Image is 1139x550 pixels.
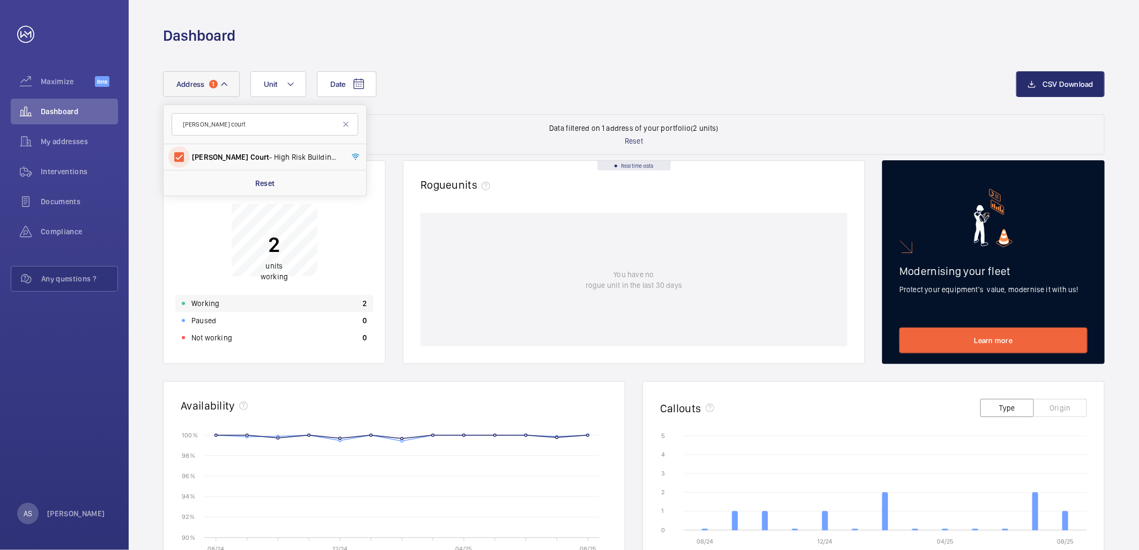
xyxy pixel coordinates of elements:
[264,80,278,88] span: Unit
[661,508,664,515] text: 1
[41,166,118,177] span: Interventions
[41,106,118,117] span: Dashboard
[452,178,495,191] span: units
[163,71,240,97] button: Address1
[660,402,701,415] h2: Callouts
[661,451,665,458] text: 4
[937,538,953,545] text: 04/25
[192,152,339,162] span: - High Risk Building - , [GEOGRAPHIC_DATA] E2 7NT
[899,328,1088,353] a: Learn more
[182,533,195,541] text: 90 %
[661,470,665,477] text: 3
[41,226,118,237] span: Compliance
[47,508,105,519] p: [PERSON_NAME]
[363,298,367,309] p: 2
[163,26,235,46] h1: Dashboard
[597,161,671,170] div: Real time data
[250,71,306,97] button: Unit
[172,113,358,136] input: Search by address
[899,284,1088,295] p: Protect your equipment's value, modernise it with us!
[818,538,833,545] text: 12/24
[363,332,367,343] p: 0
[182,431,198,438] text: 100 %
[41,196,118,207] span: Documents
[95,76,109,87] span: Beta
[661,432,665,440] text: 5
[586,269,682,291] p: You have no rogue unit in the last 30 days
[255,178,275,189] p: Reset
[176,80,205,88] span: Address
[182,513,195,521] text: 92 %
[182,452,195,459] text: 98 %
[41,136,118,147] span: My addresses
[209,80,218,88] span: 1
[41,76,95,87] span: Maximize
[1016,71,1105,97] button: CSV Download
[1042,80,1093,88] span: CSV Download
[182,472,195,480] text: 96 %
[420,178,494,191] h2: Rogue
[899,264,1088,278] h2: Modernising your fleet
[41,273,117,284] span: Any questions ?
[549,123,719,133] p: Data filtered on 1 address of your portfolio (2 units)
[261,232,288,258] p: 2
[317,71,376,97] button: Date
[261,273,288,281] span: working
[1033,399,1087,417] button: Origin
[191,332,232,343] p: Not working
[974,189,1013,247] img: marketing-card.svg
[330,80,346,88] span: Date
[182,493,195,500] text: 94 %
[661,526,665,534] text: 0
[980,399,1034,417] button: Type
[191,315,216,326] p: Paused
[625,136,643,146] p: Reset
[24,508,32,519] p: AS
[250,153,270,161] span: Court
[697,538,713,545] text: 08/24
[181,399,235,412] h2: Availability
[261,261,288,283] p: units
[192,153,248,161] span: [PERSON_NAME]
[1057,538,1074,545] text: 08/25
[191,298,219,309] p: Working
[661,488,664,496] text: 2
[363,315,367,326] p: 0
